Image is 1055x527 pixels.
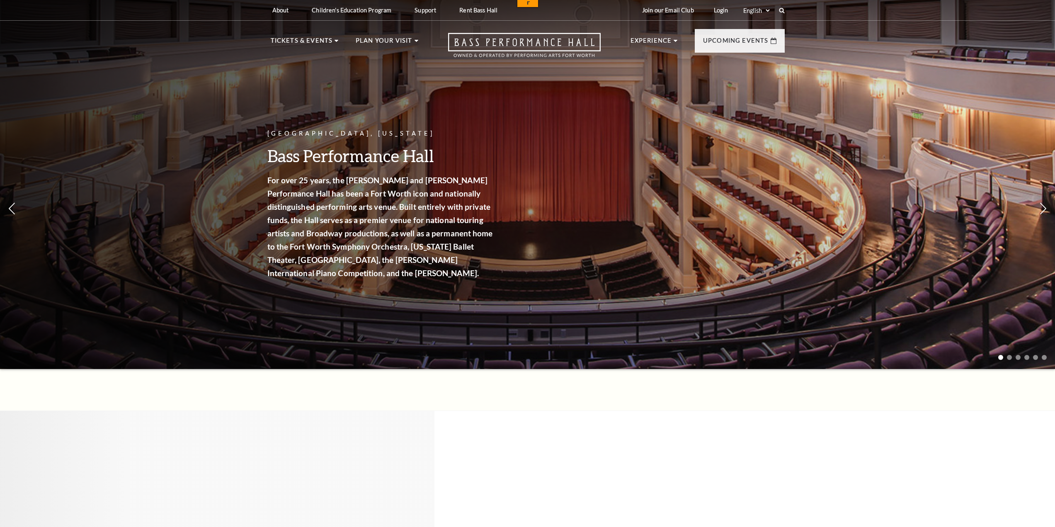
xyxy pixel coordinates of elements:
p: Support [415,7,436,14]
p: Children's Education Program [312,7,391,14]
p: Tickets & Events [271,36,333,51]
p: Experience [631,36,672,51]
select: Select: [742,7,771,15]
p: [GEOGRAPHIC_DATA], [US_STATE] [267,129,495,139]
p: About [272,7,289,14]
strong: For over 25 years, the [PERSON_NAME] and [PERSON_NAME] Performance Hall has been a Fort Worth ico... [267,175,493,278]
p: Rent Bass Hall [459,7,497,14]
h3: Bass Performance Hall [267,145,495,166]
p: Upcoming Events [703,36,769,51]
p: Plan Your Visit [356,36,412,51]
